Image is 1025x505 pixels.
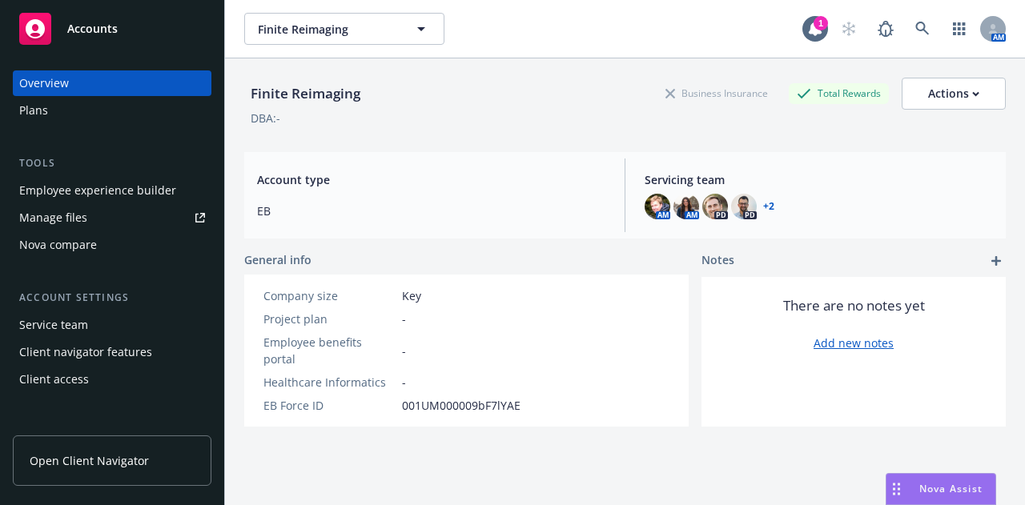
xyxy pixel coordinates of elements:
[30,452,149,469] span: Open Client Navigator
[19,339,152,365] div: Client navigator features
[13,70,211,96] a: Overview
[886,473,996,505] button: Nova Assist
[906,13,939,45] a: Search
[402,311,406,327] span: -
[870,13,902,45] a: Report a Bug
[814,16,828,30] div: 1
[263,334,396,367] div: Employee benefits portal
[645,171,993,188] span: Servicing team
[814,335,894,351] a: Add new notes
[13,205,211,230] a: Manage files
[673,194,699,219] img: photo
[244,251,312,268] span: General info
[19,98,48,123] div: Plans
[928,78,979,109] div: Actions
[783,296,925,315] span: There are no notes yet
[13,232,211,258] a: Nova compare
[13,6,211,51] a: Accounts
[701,251,734,271] span: Notes
[13,312,211,338] a: Service team
[263,397,396,414] div: EB Force ID
[251,110,280,126] div: DBA: -
[943,13,975,45] a: Switch app
[833,13,865,45] a: Start snowing
[19,367,89,392] div: Client access
[645,194,670,219] img: photo
[402,397,521,414] span: 001UM000009bF7lYAE
[402,374,406,391] span: -
[263,311,396,327] div: Project plan
[244,83,367,104] div: Finite Reimaging
[902,78,1006,110] button: Actions
[987,251,1006,271] a: add
[258,21,396,38] span: Finite Reimaging
[789,83,889,103] div: Total Rewards
[13,98,211,123] a: Plans
[13,367,211,392] a: Client access
[13,155,211,171] div: Tools
[257,202,605,219] span: EB
[13,178,211,203] a: Employee experience builder
[763,202,774,211] a: +2
[19,205,87,230] div: Manage files
[13,290,211,306] div: Account settings
[19,232,97,258] div: Nova compare
[244,13,444,45] button: Finite Reimaging
[731,194,757,219] img: photo
[263,374,396,391] div: Healthcare Informatics
[257,171,605,188] span: Account type
[919,482,983,495] span: Nova Assist
[67,22,118,35] span: Accounts
[19,312,88,338] div: Service team
[886,474,906,504] div: Drag to move
[19,70,69,96] div: Overview
[263,287,396,304] div: Company size
[19,178,176,203] div: Employee experience builder
[657,83,776,103] div: Business Insurance
[702,194,728,219] img: photo
[402,287,421,304] span: Key
[402,343,406,359] span: -
[13,339,211,365] a: Client navigator features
